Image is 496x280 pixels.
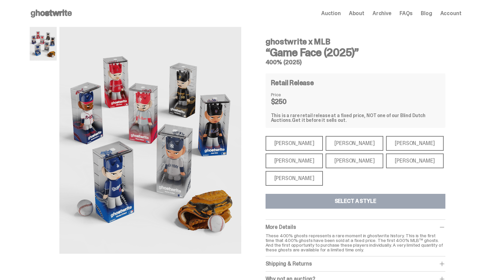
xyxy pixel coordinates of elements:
[266,38,445,46] h4: ghostwrite x MLB
[386,153,444,168] div: [PERSON_NAME]
[266,153,323,168] div: [PERSON_NAME]
[335,199,376,204] div: Select a Style
[266,233,445,252] p: These 400% ghosts represents a rare moment in ghostwrite history. This is the first time that 400...
[271,113,440,123] div: This is a rare retail release at a fixed price, NOT one of our Blind Dutch Auctions.
[326,136,383,151] div: [PERSON_NAME]
[386,136,444,151] div: [PERSON_NAME]
[266,59,445,65] h5: 400% (2025)
[271,98,305,105] dd: $250
[59,27,241,254] img: MLB%20400%25%20Primary%20Image.png
[271,92,305,97] dt: Price
[266,171,323,186] div: [PERSON_NAME]
[266,223,296,231] span: More Details
[373,11,391,16] a: Archive
[349,11,364,16] a: About
[266,260,445,267] div: Shipping & Returns
[266,47,445,58] h3: “Game Face (2025)”
[292,117,347,123] span: Get it before it sells out.
[440,11,462,16] a: Account
[266,136,323,151] div: [PERSON_NAME]
[421,11,432,16] a: Blog
[321,11,341,16] a: Auction
[326,153,383,168] div: [PERSON_NAME]
[399,11,413,16] a: FAQs
[266,194,445,209] button: Select a Style
[30,27,57,61] img: MLB%20400%25%20Primary%20Image.png
[271,79,314,86] h4: Retail Release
